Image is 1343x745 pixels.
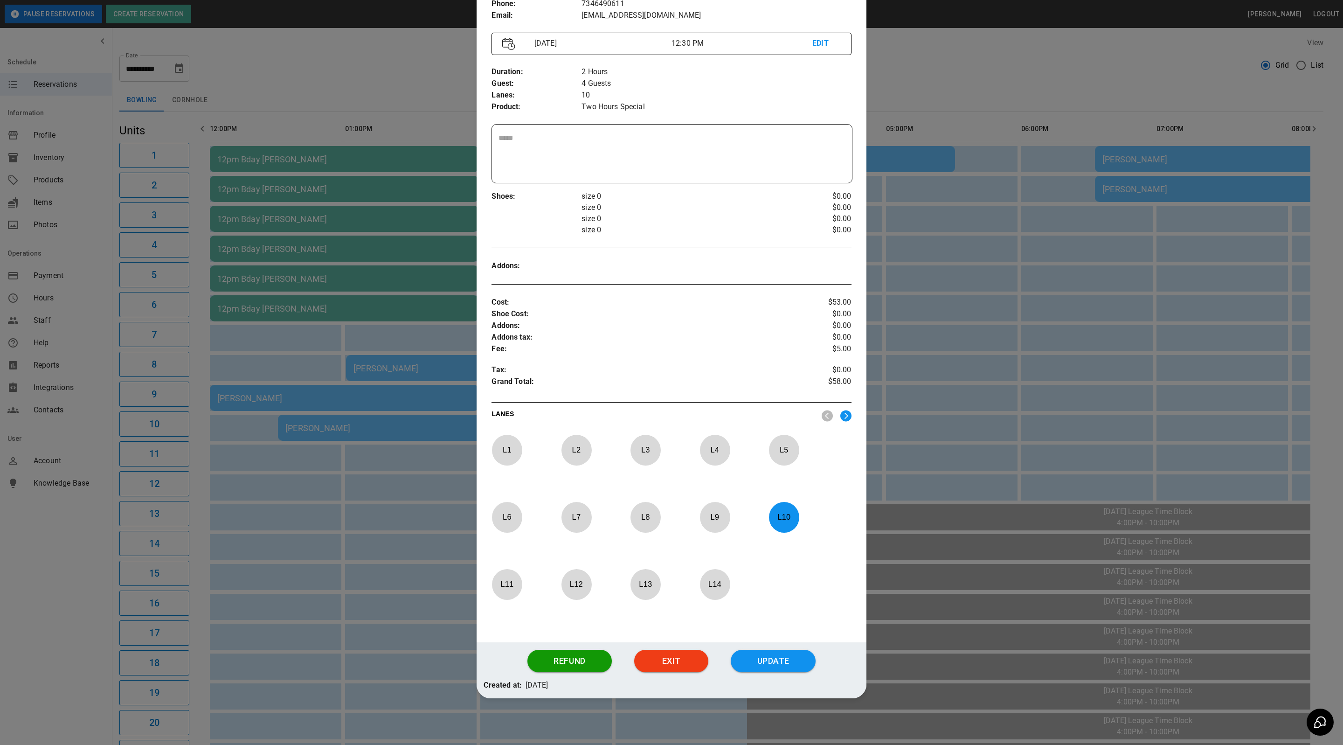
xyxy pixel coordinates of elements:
[492,297,791,308] p: Cost :
[582,191,791,202] p: size 0
[630,573,661,595] p: L 13
[791,191,851,202] p: $0.00
[582,202,791,213] p: size 0
[492,320,791,332] p: Addons :
[492,506,522,528] p: L 6
[582,78,851,90] p: 4 Guests
[768,439,799,461] p: L 5
[699,573,730,595] p: L 14
[492,10,582,21] p: Email :
[502,38,515,50] img: Vector
[582,10,851,21] p: [EMAIL_ADDRESS][DOMAIN_NAME]
[492,308,791,320] p: Shoe Cost :
[812,38,840,49] p: EDIT
[492,78,582,90] p: Guest :
[492,376,791,390] p: Grand Total :
[671,38,812,49] p: 12:30 PM
[791,343,851,355] p: $5.00
[582,90,851,101] p: 10
[840,410,851,422] img: right.svg
[492,66,582,78] p: Duration :
[492,260,582,272] p: Addons :
[582,224,791,236] p: size 0
[492,90,582,101] p: Lanes :
[699,506,730,528] p: L 9
[492,409,814,422] p: LANES
[582,66,851,78] p: 2 Hours
[731,650,816,672] button: Update
[791,224,851,236] p: $0.00
[492,364,791,376] p: Tax :
[822,410,833,422] img: nav_left.svg
[791,308,851,320] p: $0.00
[492,332,791,343] p: Addons tax :
[484,680,522,691] p: Created at:
[791,213,851,224] p: $0.00
[630,506,661,528] p: L 8
[527,650,612,672] button: Refund
[791,376,851,390] p: $58.00
[634,650,708,672] button: Exit
[699,439,730,461] p: L 4
[561,439,592,461] p: L 2
[492,101,582,113] p: Product :
[630,439,661,461] p: L 3
[768,506,799,528] p: L 10
[561,573,592,595] p: L 12
[582,213,791,224] p: size 0
[561,506,592,528] p: L 7
[791,364,851,376] p: $0.00
[582,101,851,113] p: Two Hours Special
[492,573,522,595] p: L 11
[791,297,851,308] p: $53.00
[492,439,522,461] p: L 1
[492,343,791,355] p: Fee :
[526,680,548,691] p: [DATE]
[791,332,851,343] p: $0.00
[791,202,851,213] p: $0.00
[531,38,671,49] p: [DATE]
[791,320,851,332] p: $0.00
[492,191,582,202] p: Shoes :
